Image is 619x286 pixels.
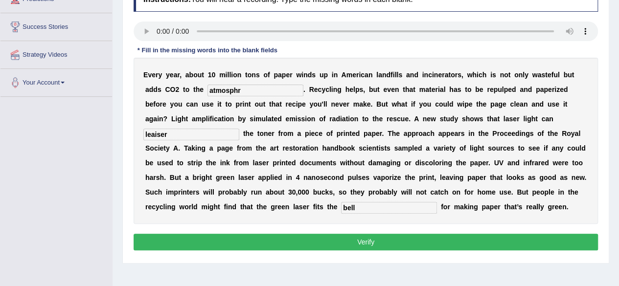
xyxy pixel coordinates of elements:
[553,71,558,79] b: u
[524,86,528,93] b: n
[149,100,153,108] b: e
[443,86,445,93] b: l
[493,86,498,93] b: p
[467,71,472,79] b: w
[309,86,314,93] b: R
[381,100,386,108] b: u
[157,115,159,123] b: i
[337,86,342,93] b: g
[143,129,239,140] input: blank
[290,71,292,79] b: r
[548,100,552,108] b: u
[259,100,263,108] b: u
[158,86,161,93] b: s
[487,86,489,93] b: r
[145,100,150,108] b: b
[397,100,401,108] b: h
[202,71,204,79] b: t
[479,100,483,108] b: h
[531,100,535,108] b: a
[240,100,242,108] b: r
[482,71,487,79] b: h
[373,86,377,93] b: u
[254,100,259,108] b: o
[504,86,508,93] b: p
[325,100,327,108] b: l
[438,71,442,79] b: e
[0,13,112,38] a: Success Stories
[520,86,524,93] b: a
[321,100,323,108] b: '
[490,71,492,79] b: i
[231,71,233,79] b: i
[285,100,288,108] b: r
[369,86,373,93] b: b
[308,71,312,79] b: d
[175,115,177,123] b: i
[229,71,231,79] b: l
[376,71,378,79] b: l
[156,100,160,108] b: o
[148,71,152,79] b: v
[278,71,282,79] b: a
[568,71,572,79] b: u
[303,71,308,79] b: n
[314,86,318,93] b: e
[182,115,186,123] b: h
[508,86,512,93] b: e
[143,71,148,79] b: E
[532,71,538,79] b: w
[401,100,405,108] b: a
[318,86,321,93] b: c
[263,100,266,108] b: t
[331,86,333,93] b: i
[551,100,555,108] b: s
[272,100,276,108] b: h
[145,86,149,93] b: a
[159,115,163,123] b: n
[427,100,432,108] b: u
[153,100,156,108] b: f
[349,86,353,93] b: e
[194,100,198,108] b: n
[438,86,440,93] b: i
[368,71,373,79] b: n
[183,86,185,93] b: t
[235,100,240,108] b: p
[206,100,210,108] b: s
[301,71,303,79] b: i
[525,71,528,79] b: y
[508,71,510,79] b: t
[189,71,194,79] b: b
[482,100,486,108] b: e
[545,71,548,79] b: t
[378,71,382,79] b: a
[153,86,158,93] b: d
[558,71,560,79] b: l
[514,71,519,79] b: o
[449,86,454,93] b: h
[512,86,516,93] b: d
[367,100,371,108] b: e
[419,100,423,108] b: y
[193,86,196,93] b: t
[390,71,393,79] b: f
[313,100,318,108] b: o
[320,71,324,79] b: u
[214,115,218,123] b: c
[269,100,272,108] b: t
[403,86,405,93] b: t
[498,100,503,108] b: g
[492,71,496,79] b: s
[196,115,202,123] b: m
[343,100,347,108] b: e
[200,86,204,93] b: e
[414,71,418,79] b: d
[296,100,298,108] b: i
[503,100,506,108] b: e
[434,71,438,79] b: n
[296,71,301,79] b: w
[411,100,413,108] b: i
[365,71,368,79] b: a
[422,71,424,79] b: i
